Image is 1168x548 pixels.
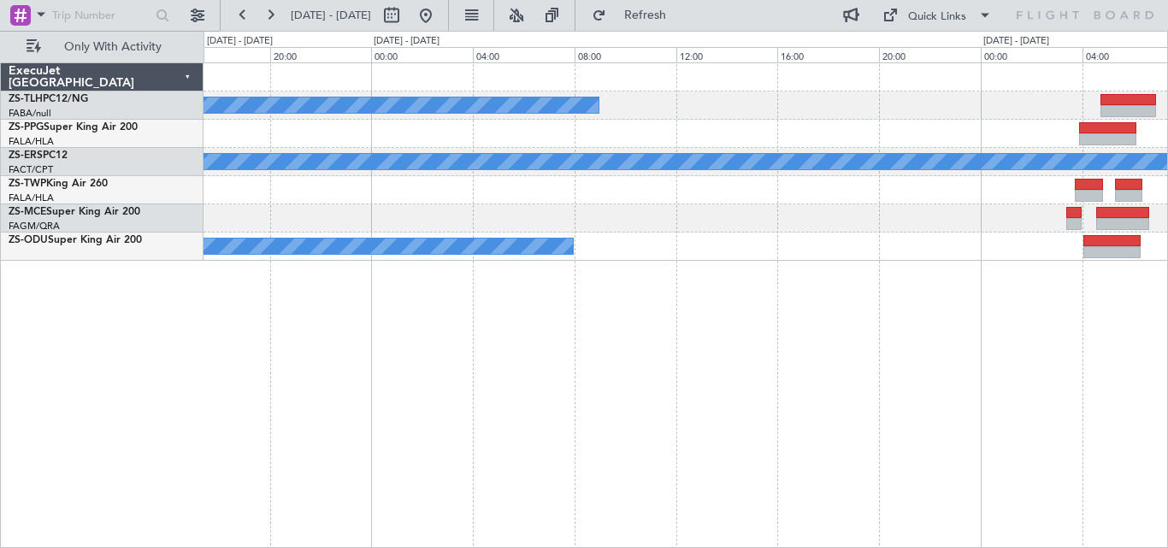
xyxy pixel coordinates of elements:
span: ZS-MCE [9,207,46,217]
a: ZS-PPGSuper King Air 200 [9,122,138,133]
span: Only With Activity [44,41,180,53]
button: Only With Activity [19,33,186,61]
a: ZS-ERSPC12 [9,150,68,161]
button: Refresh [584,2,687,29]
span: ZS-TWP [9,179,46,189]
span: ZS-TLH [9,94,43,104]
div: Quick Links [908,9,966,26]
a: ZS-TWPKing Air 260 [9,179,108,189]
div: 00:00 [371,47,473,62]
div: 04:00 [473,47,575,62]
div: 12:00 [676,47,778,62]
div: 00:00 [981,47,1082,62]
div: 08:00 [575,47,676,62]
div: 16:00 [168,47,270,62]
a: FABA/null [9,107,51,120]
div: 20:00 [270,47,372,62]
div: 20:00 [879,47,981,62]
a: ZS-TLHPC12/NG [9,94,88,104]
div: [DATE] - [DATE] [374,34,439,49]
input: Trip Number [52,3,150,28]
a: FALA/HLA [9,135,54,148]
a: ZS-ODUSuper King Air 200 [9,235,142,245]
span: ZS-ODU [9,235,48,245]
a: FACT/CPT [9,163,53,176]
div: [DATE] - [DATE] [207,34,273,49]
a: ZS-MCESuper King Air 200 [9,207,140,217]
button: Quick Links [874,2,1000,29]
span: ZS-ERS [9,150,43,161]
div: 16:00 [777,47,879,62]
span: ZS-PPG [9,122,44,133]
a: FAGM/QRA [9,220,60,233]
span: Refresh [610,9,681,21]
div: [DATE] - [DATE] [983,34,1049,49]
a: FALA/HLA [9,192,54,204]
span: [DATE] - [DATE] [291,8,371,23]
